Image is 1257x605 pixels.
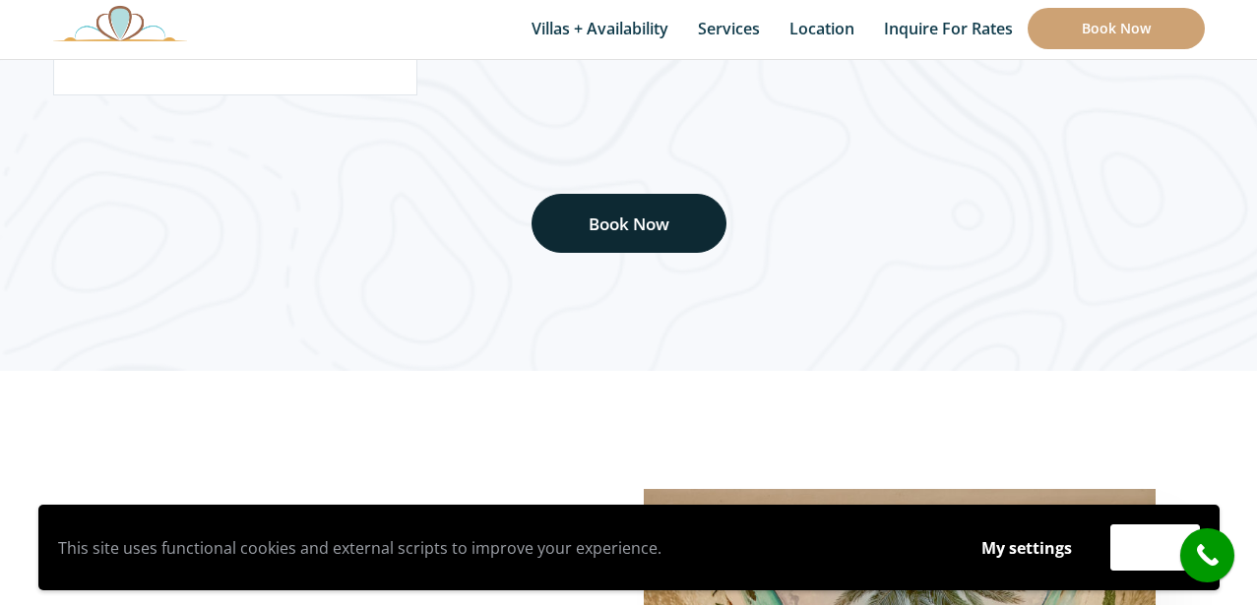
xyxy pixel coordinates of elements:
[1180,528,1234,582] a: call
[1185,533,1229,577] i: call
[53,5,187,41] img: Awesome Logo
[58,533,943,563] p: This site uses functional cookies and external scripts to improve your experience.
[532,194,726,253] a: Book Now
[1028,8,1205,49] a: Book Now
[1110,524,1200,571] button: Accept
[963,525,1091,571] button: My settings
